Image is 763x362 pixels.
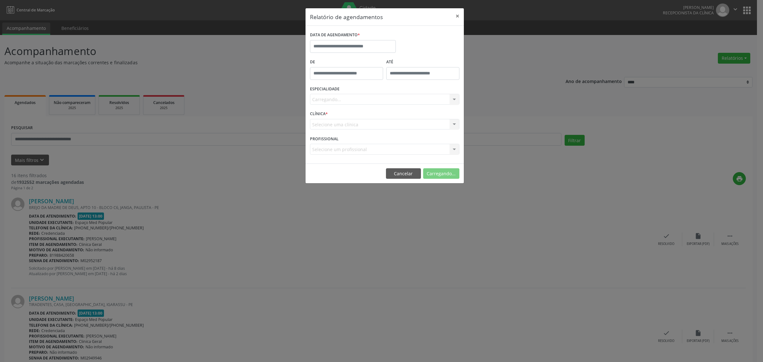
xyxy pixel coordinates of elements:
label: De [310,57,383,67]
label: DATA DE AGENDAMENTO [310,30,360,40]
label: PROFISSIONAL [310,134,339,144]
label: CLÍNICA [310,109,328,119]
label: ESPECIALIDADE [310,84,340,94]
label: ATÉ [386,57,459,67]
button: Close [451,8,464,24]
button: Carregando... [423,168,459,179]
h5: Relatório de agendamentos [310,13,383,21]
button: Cancelar [386,168,421,179]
